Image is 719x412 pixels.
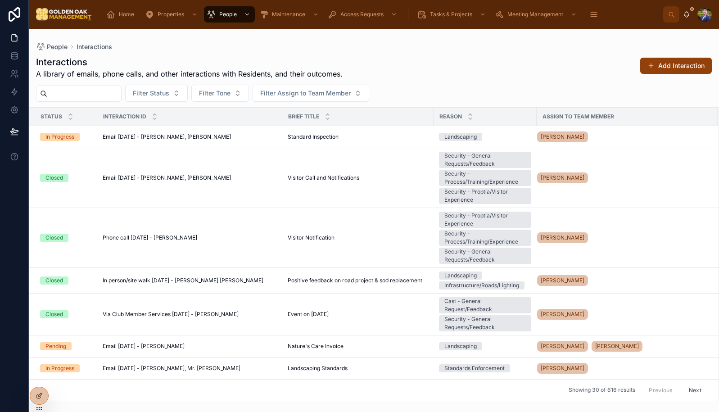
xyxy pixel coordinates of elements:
[142,6,202,23] a: Properties
[47,42,68,51] span: People
[40,174,92,182] a: Closed
[592,341,642,352] a: [PERSON_NAME]
[537,341,588,352] a: [PERSON_NAME]
[45,310,63,318] div: Closed
[103,234,277,241] a: Phone call [DATE] - [PERSON_NAME]
[537,131,588,142] a: [PERSON_NAME]
[257,6,323,23] a: Maintenance
[288,234,428,241] a: Visitor Notification
[288,113,319,120] span: Brief Title
[133,89,169,98] span: Filter Status
[444,212,526,228] div: Security - Proptia/Visitor Experience
[219,11,237,18] span: People
[444,230,526,246] div: Security - Process/Training/Experience
[103,365,240,372] span: Email [DATE] - [PERSON_NAME], Mr. [PERSON_NAME]
[103,174,231,181] span: Email [DATE] - [PERSON_NAME], [PERSON_NAME]
[444,297,526,313] div: Cast - General Request/Feedback
[272,11,305,18] span: Maintenance
[541,133,584,140] span: [PERSON_NAME]
[288,234,335,241] span: Visitor Notification
[45,174,63,182] div: Closed
[45,364,74,372] div: In Progress
[444,315,526,331] div: Security - General Requests/Feedback
[444,342,477,350] div: Landscaping
[288,311,428,318] a: Event on [DATE]
[36,68,343,79] span: A library of emails, phone calls, and other interactions with Residents, and their outcomes.
[204,6,255,23] a: People
[439,152,531,204] a: Security - General Requests/FeedbackSecurity - Process/Training/ExperienceSecurity - Proptia/Visi...
[103,343,185,350] span: Email [DATE] - [PERSON_NAME]
[541,174,584,181] span: [PERSON_NAME]
[103,311,277,318] a: Via Club Member Services [DATE] - [PERSON_NAME]
[430,11,472,18] span: Tasks & Projects
[492,6,581,23] a: Meeting Management
[288,174,428,181] a: Visitor Call and Notifications
[45,133,74,141] div: In Progress
[40,276,92,285] a: Closed
[125,85,188,102] button: Select Button
[260,89,351,98] span: Filter Assign to Team Member
[103,234,197,241] span: Phone call [DATE] - [PERSON_NAME]
[541,234,584,241] span: [PERSON_NAME]
[40,133,92,141] a: In Progress
[103,343,277,350] a: Email [DATE] - [PERSON_NAME]
[103,365,277,372] a: Email [DATE] - [PERSON_NAME], Mr. [PERSON_NAME]
[104,6,140,23] a: Home
[439,364,531,372] a: Standards Enforcement
[444,364,505,372] div: Standards Enforcement
[439,272,531,290] a: LandscapingInfrastructure/Roads/Lighting
[537,273,707,288] a: [PERSON_NAME]
[537,309,588,320] a: [PERSON_NAME]
[77,42,112,51] a: Interactions
[444,133,477,141] div: Landscaping
[537,232,588,243] a: [PERSON_NAME]
[340,11,384,18] span: Access Requests
[543,113,614,120] span: Assign to Team Member
[541,343,584,350] span: [PERSON_NAME]
[439,297,531,331] a: Cast - General Request/FeedbackSecurity - General Requests/Feedback
[103,311,239,318] span: Via Club Member Services [DATE] - [PERSON_NAME]
[41,113,62,120] span: Status
[595,343,639,350] span: [PERSON_NAME]
[439,212,531,264] a: Security - Proptia/Visitor ExperienceSecurity - Process/Training/ExperienceSecurity - General Req...
[439,133,531,141] a: Landscaping
[103,133,277,140] a: Email [DATE] - [PERSON_NAME], [PERSON_NAME]
[36,7,92,22] img: App logo
[103,113,146,120] span: Interaction ID
[507,11,563,18] span: Meeting Management
[415,6,490,23] a: Tasks & Projects
[45,234,63,242] div: Closed
[103,277,277,284] a: In person/site walk [DATE] - [PERSON_NAME] [PERSON_NAME]
[537,231,707,245] a: [PERSON_NAME]
[191,85,249,102] button: Select Button
[683,383,708,397] button: Next
[199,89,231,98] span: Filter Tone
[537,361,707,376] a: [PERSON_NAME]
[444,248,526,264] div: Security - General Requests/Feedback
[537,339,707,353] a: [PERSON_NAME][PERSON_NAME]
[569,387,635,394] span: Showing 30 of 616 results
[439,342,531,350] a: Landscaping
[444,281,519,290] div: Infrastructure/Roads/Lighting
[444,188,526,204] div: Security - Proptia/Visitor Experience
[439,113,462,120] span: Reason
[537,171,707,185] a: [PERSON_NAME]
[288,277,428,284] a: Positive feedback on road project & sod replacement
[541,365,584,372] span: [PERSON_NAME]
[40,342,92,350] a: Pending
[288,343,428,350] a: Nature's Care Invoice
[288,133,428,140] a: Standard Inspection
[288,365,428,372] a: Landscaping Standards
[45,342,66,350] div: Pending
[640,58,712,74] a: Add Interaction
[36,56,343,68] h1: Interactions
[103,174,277,181] a: Email [DATE] - [PERSON_NAME], [PERSON_NAME]
[541,311,584,318] span: [PERSON_NAME]
[45,276,63,285] div: Closed
[36,42,68,51] a: People
[537,307,707,321] a: [PERSON_NAME]
[288,311,329,318] span: Event on [DATE]
[253,85,369,102] button: Select Button
[103,133,231,140] span: Email [DATE] - [PERSON_NAME], [PERSON_NAME]
[444,170,526,186] div: Security - Process/Training/Experience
